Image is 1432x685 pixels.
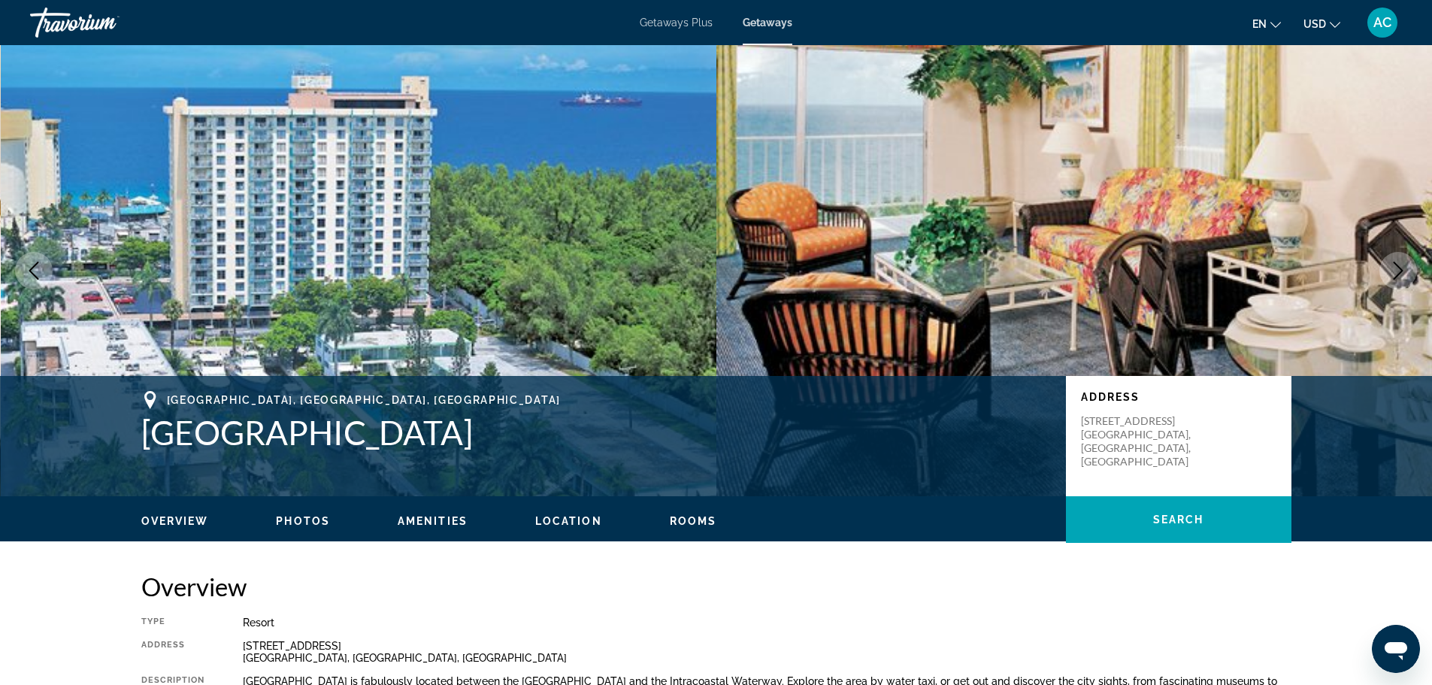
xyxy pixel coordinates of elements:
[1252,13,1281,35] button: Change language
[1252,18,1267,30] span: en
[141,617,205,629] div: Type
[276,515,330,527] span: Photos
[1379,252,1417,289] button: Next image
[15,252,53,289] button: Previous image
[743,17,792,29] a: Getaways
[141,413,1051,452] h1: [GEOGRAPHIC_DATA]
[30,3,180,42] a: Travorium
[276,514,330,528] button: Photos
[1303,18,1326,30] span: USD
[1081,414,1201,468] p: [STREET_ADDRESS] [GEOGRAPHIC_DATA], [GEOGRAPHIC_DATA], [GEOGRAPHIC_DATA]
[535,515,602,527] span: Location
[1081,391,1276,403] p: Address
[670,515,717,527] span: Rooms
[398,515,468,527] span: Amenities
[398,514,468,528] button: Amenities
[243,640,1291,664] div: [STREET_ADDRESS] [GEOGRAPHIC_DATA], [GEOGRAPHIC_DATA], [GEOGRAPHIC_DATA]
[1303,13,1340,35] button: Change currency
[535,514,602,528] button: Location
[243,617,1291,629] div: Resort
[1066,496,1291,543] button: Search
[640,17,713,29] a: Getaways Plus
[1372,625,1420,673] iframe: Button to launch messaging window
[1373,15,1391,30] span: AC
[670,514,717,528] button: Rooms
[1153,514,1204,526] span: Search
[141,514,209,528] button: Overview
[141,571,1291,602] h2: Overview
[141,640,205,664] div: Address
[1363,7,1402,38] button: User Menu
[141,515,209,527] span: Overview
[167,394,561,406] span: [GEOGRAPHIC_DATA], [GEOGRAPHIC_DATA], [GEOGRAPHIC_DATA]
